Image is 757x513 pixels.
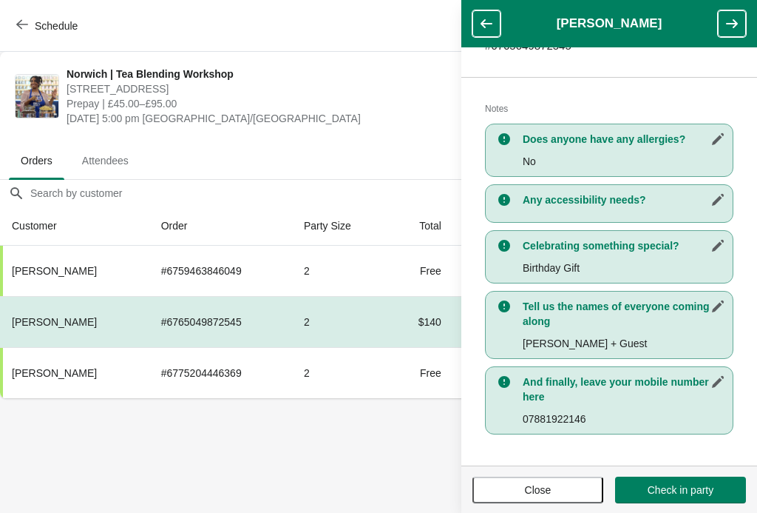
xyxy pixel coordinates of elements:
[35,20,78,32] span: Schedule
[292,246,389,296] td: 2
[500,16,718,31] h1: [PERSON_NAME]
[7,13,89,39] button: Schedule
[12,316,97,328] span: [PERSON_NAME]
[389,207,453,246] th: Total
[149,296,292,347] td: # 6765049872545
[523,132,725,147] h3: Does anyone have any allergies?
[12,367,97,379] span: [PERSON_NAME]
[9,147,64,174] span: Orders
[523,238,725,253] h3: Celebrating something special?
[67,111,484,126] span: [DATE] 5:00 pm [GEOGRAPHIC_DATA]/[GEOGRAPHIC_DATA]
[389,347,453,398] td: Free
[615,477,746,503] button: Check in party
[149,347,292,398] td: # 6775204446369
[149,246,292,296] td: # 6759463846049
[70,147,140,174] span: Attendees
[523,192,725,207] h3: Any accessibility needs?
[389,296,453,347] td: $140
[149,207,292,246] th: Order
[523,154,725,169] p: No
[523,375,725,404] h3: And finally, leave your mobile number here
[525,484,551,496] span: Close
[16,75,58,118] img: Norwich | Tea Blending Workshop
[30,180,757,207] input: Search by customer
[292,296,389,347] td: 2
[523,412,725,426] p: 07881922146
[12,265,97,277] span: [PERSON_NAME]
[485,101,733,116] h2: Notes
[523,299,725,329] h3: Tell us the names of everyone coming along
[523,336,725,351] p: [PERSON_NAME] + Guest
[523,261,725,275] p: Birthday Gift
[453,207,538,246] th: Status
[472,477,603,503] button: Close
[648,484,713,496] span: Check in party
[292,207,389,246] th: Party Size
[389,246,453,296] td: Free
[67,81,484,96] span: [STREET_ADDRESS]
[67,67,484,81] span: Norwich | Tea Blending Workshop
[292,347,389,398] td: 2
[67,96,484,111] span: Prepay | £45.00–£95.00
